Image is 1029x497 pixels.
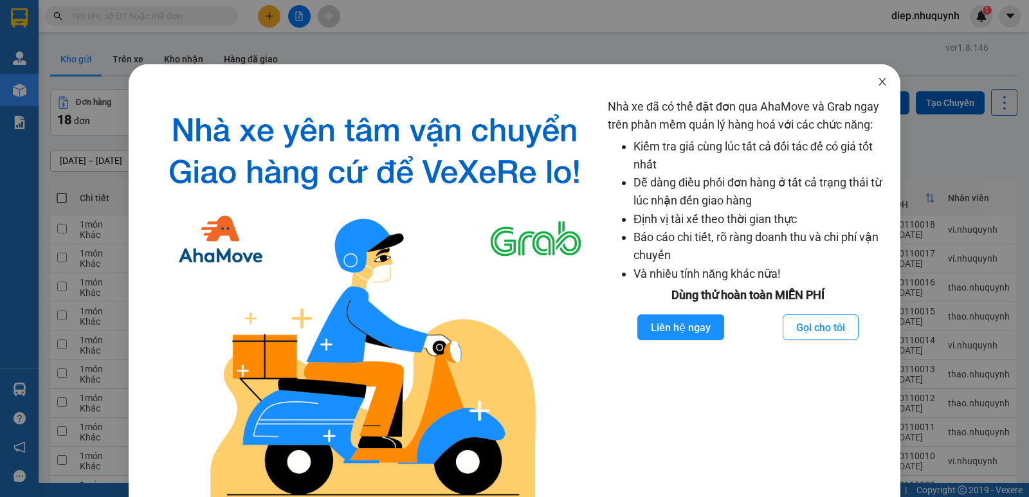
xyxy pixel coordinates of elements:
[637,314,724,340] button: Liên hệ ngay
[608,286,888,304] div: Dùng thử hoàn toàn MIỄN PHÍ
[783,314,859,340] button: Gọi cho tôi
[651,320,711,336] span: Liên hệ ngay
[633,138,888,174] li: Kiểm tra giá cùng lúc tất cả đối tác để có giá tốt nhất
[864,64,900,100] button: Close
[633,210,888,228] li: Định vị tài xế theo thời gian thực
[633,228,888,265] li: Báo cáo chi tiết, rõ ràng doanh thu và chi phí vận chuyển
[633,265,888,283] li: Và nhiều tính năng khác nữa!
[877,77,888,87] span: close
[633,174,888,210] li: Dễ dàng điều phối đơn hàng ở tất cả trạng thái từ lúc nhận đến giao hàng
[796,320,845,336] span: Gọi cho tôi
